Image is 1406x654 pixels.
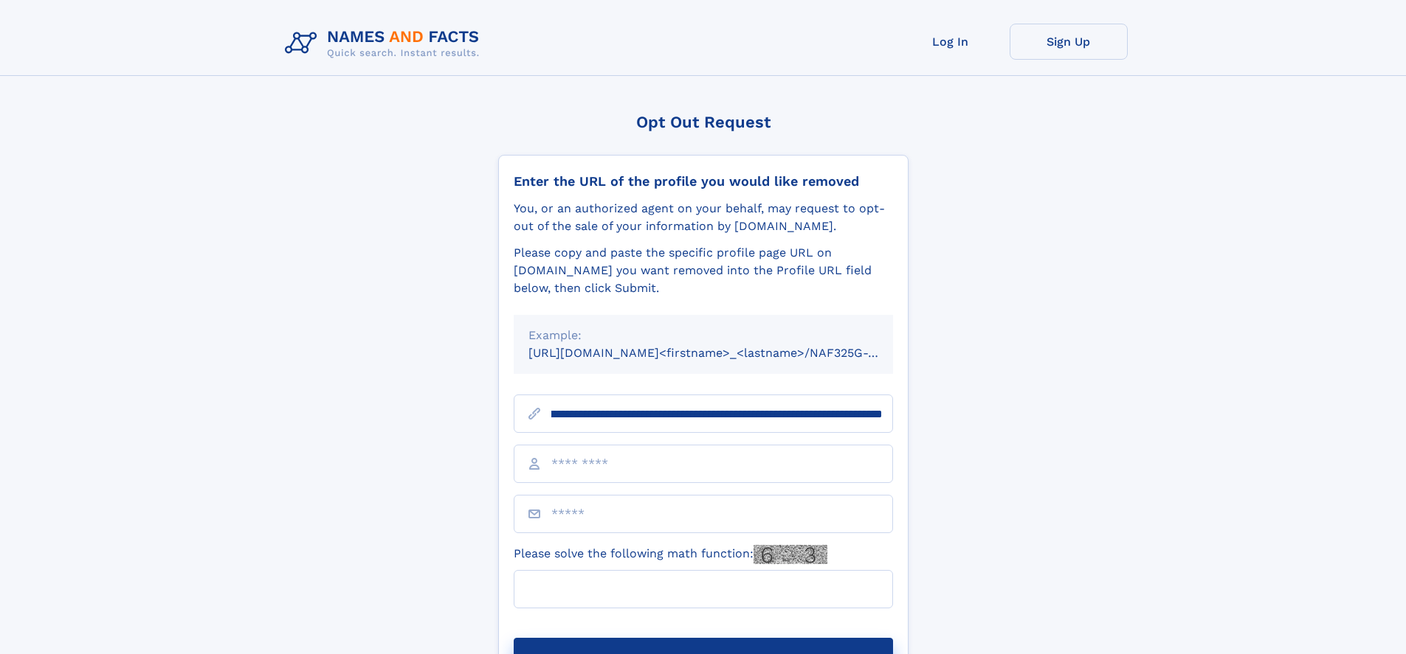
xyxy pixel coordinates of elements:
[528,327,878,344] div: Example:
[514,200,893,235] div: You, or an authorized agent on your behalf, may request to opt-out of the sale of your informatio...
[514,545,827,564] label: Please solve the following math function:
[1010,24,1128,60] a: Sign Up
[279,24,492,63] img: Logo Names and Facts
[514,244,893,297] div: Please copy and paste the specific profile page URL on [DOMAIN_NAME] you want removed into the Pr...
[498,113,909,131] div: Opt Out Request
[892,24,1010,60] a: Log In
[528,346,921,360] small: [URL][DOMAIN_NAME]<firstname>_<lastname>/NAF325G-xxxxxxxx
[514,173,893,189] div: Enter the URL of the profile you would like removed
